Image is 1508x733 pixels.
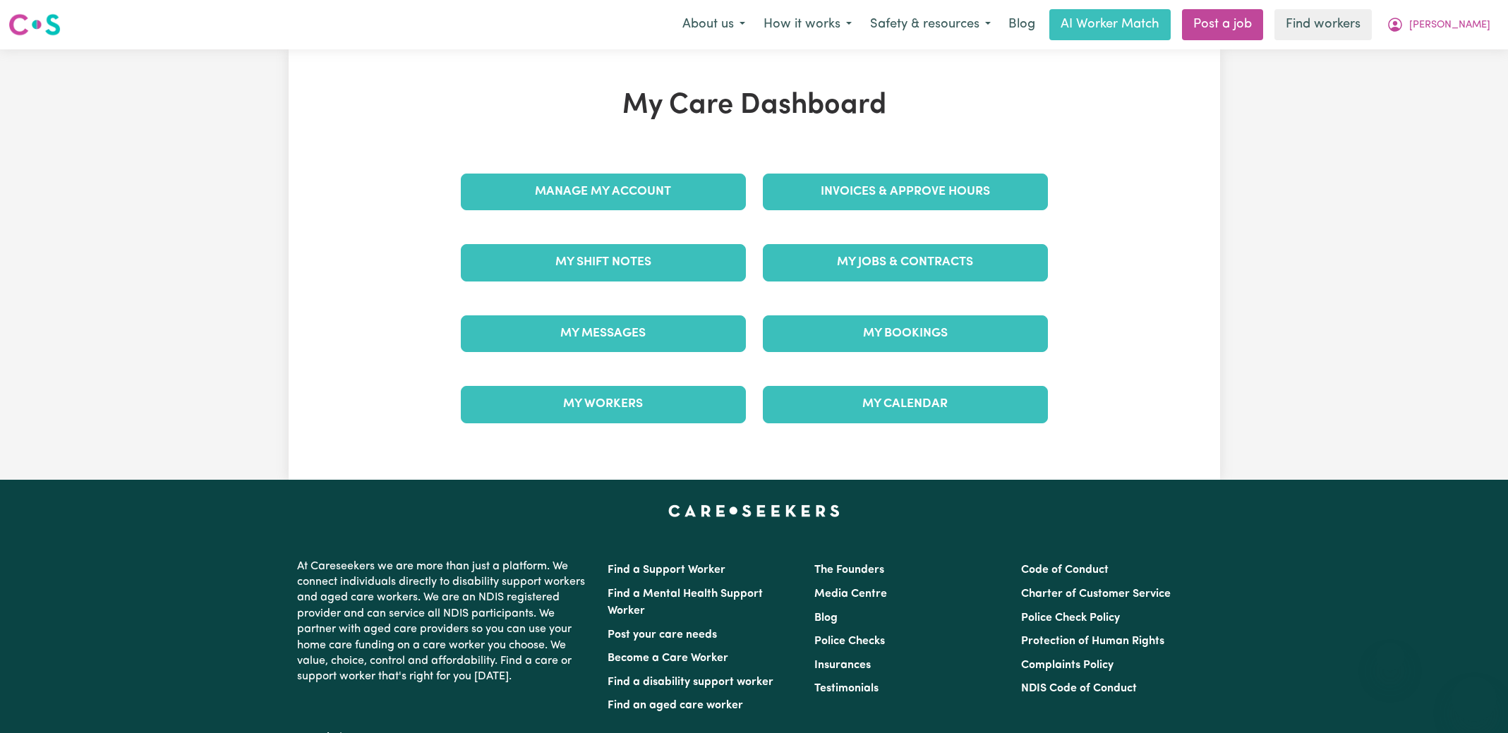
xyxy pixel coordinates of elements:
[1182,9,1263,40] a: Post a job
[754,10,861,40] button: How it works
[1274,9,1372,40] a: Find workers
[8,8,61,41] a: Careseekers logo
[297,553,591,691] p: At Careseekers we are more than just a platform. We connect individuals directly to disability su...
[814,636,885,647] a: Police Checks
[461,315,746,352] a: My Messages
[1021,588,1171,600] a: Charter of Customer Service
[814,588,887,600] a: Media Centre
[452,89,1056,123] h1: My Care Dashboard
[763,315,1048,352] a: My Bookings
[673,10,754,40] button: About us
[608,653,728,664] a: Become a Care Worker
[608,677,773,688] a: Find a disability support worker
[763,174,1048,210] a: Invoices & Approve Hours
[814,683,879,694] a: Testimonials
[1021,612,1120,624] a: Police Check Policy
[1021,564,1109,576] a: Code of Conduct
[461,244,746,281] a: My Shift Notes
[668,505,840,516] a: Careseekers home page
[814,660,871,671] a: Insurances
[1049,9,1171,40] a: AI Worker Match
[8,12,61,37] img: Careseekers logo
[1021,683,1137,694] a: NDIS Code of Conduct
[608,588,763,617] a: Find a Mental Health Support Worker
[1376,643,1404,671] iframe: Close message
[1409,18,1490,33] span: [PERSON_NAME]
[1452,677,1497,722] iframe: Button to launch messaging window
[1377,10,1500,40] button: My Account
[814,564,884,576] a: The Founders
[608,700,743,711] a: Find an aged care worker
[763,244,1048,281] a: My Jobs & Contracts
[1021,636,1164,647] a: Protection of Human Rights
[608,629,717,641] a: Post your care needs
[608,564,725,576] a: Find a Support Worker
[461,386,746,423] a: My Workers
[1021,660,1114,671] a: Complaints Policy
[1000,9,1044,40] a: Blog
[861,10,1000,40] button: Safety & resources
[763,386,1048,423] a: My Calendar
[461,174,746,210] a: Manage My Account
[814,612,838,624] a: Blog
